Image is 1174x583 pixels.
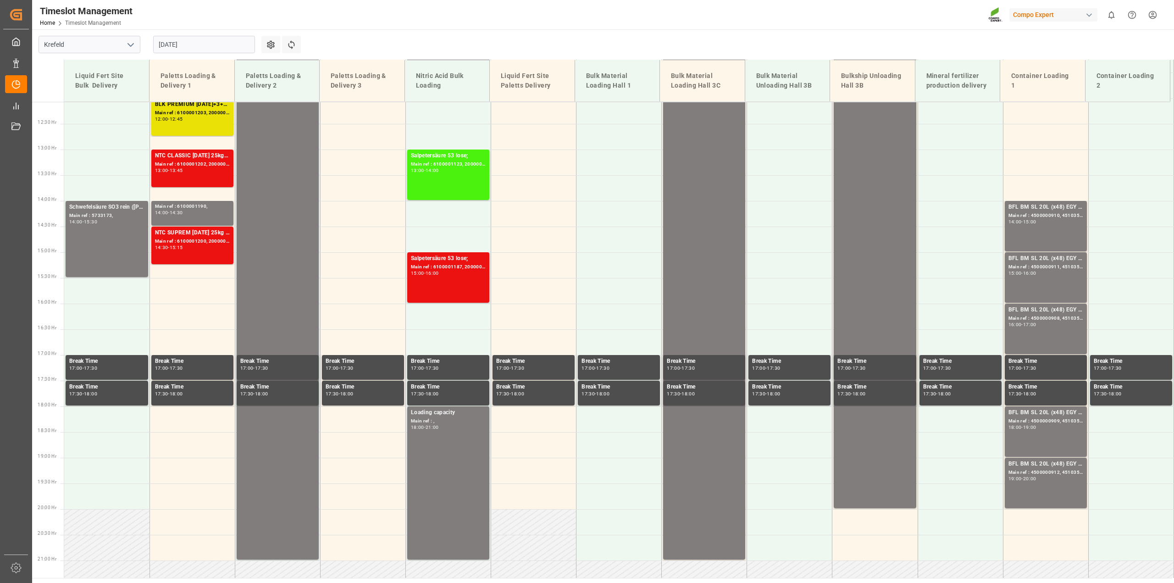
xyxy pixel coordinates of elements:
div: 17:00 [1008,366,1022,370]
div: 13:45 [170,168,183,172]
div: Break Time [326,383,400,392]
div: NTC SUPREM [DATE] 25kg (x40)A,D,EN,I,SI;SUPER FLO T Turf BS 20kg (x50) INT;FLO T NK 14-0-19 25kg ... [155,228,230,238]
span: 12:30 Hr [38,120,56,125]
div: - [936,392,937,396]
div: 17:00 [581,366,595,370]
span: 15:00 Hr [38,248,56,253]
div: Break Time [581,383,656,392]
div: 17:30 [1023,366,1036,370]
div: 14:00 [426,168,439,172]
div: 18:00 [596,392,609,396]
div: 14:00 [155,211,168,215]
div: 15:30 [84,220,97,224]
div: Container Loading 1 [1008,67,1078,94]
div: 14:00 [69,220,83,224]
div: Bulk Material Loading Hall 3C [667,67,737,94]
div: 18:00 [1008,425,1022,429]
div: 19:00 [1008,477,1022,481]
div: - [1021,477,1023,481]
div: 18:00 [255,392,268,396]
div: 17:00 [923,366,936,370]
div: - [1021,392,1023,396]
div: 17:00 [326,366,339,370]
span: 13:00 Hr [38,145,56,150]
input: DD.MM.YYYY [153,36,255,53]
div: 14:30 [155,245,168,250]
div: - [509,392,511,396]
div: Break Time [496,357,571,366]
div: 17:00 [667,366,680,370]
div: Main ref : 4500000911, 4510356184; [1008,263,1083,271]
div: 17:00 [752,366,765,370]
div: Bulkship Unloading Hall 3B [837,67,908,94]
div: 14:30 [170,211,183,215]
div: Break Time [326,357,400,366]
span: 16:30 Hr [38,325,56,330]
div: Liquid Fert Site Bulk Delivery [72,67,142,94]
div: 18:00 [411,425,424,429]
div: - [424,271,426,275]
div: 15:00 [1008,271,1022,275]
div: 17:30 [155,392,168,396]
div: - [339,366,340,370]
div: 17:30 [326,392,339,396]
div: - [253,392,255,396]
div: - [424,168,426,172]
div: 17:00 [411,366,424,370]
div: - [595,392,596,396]
div: 19:00 [1023,425,1036,429]
div: 15:15 [170,245,183,250]
div: Break Time [752,383,827,392]
div: Main ref : 6100001202, 2000000657; [155,161,230,168]
div: - [168,211,169,215]
div: BFL BM SL 20L (x48) EGY MTO; [1008,460,1083,469]
div: 18:00 [426,392,439,396]
div: Paletts Loading & Delivery 3 [327,67,397,94]
div: 17:30 [1094,392,1107,396]
div: - [83,220,84,224]
span: 17:30 Hr [38,377,56,382]
div: - [83,366,84,370]
div: - [765,392,767,396]
div: BFL BM SL 20L (x48) EGY MTO; [1008,305,1083,315]
div: Salpetersäure 53 lose; [411,254,486,263]
div: Main ref : 4500000908, 4510356184; [1008,315,1083,322]
div: 18:00 [511,392,524,396]
div: Main ref : 6100001187, 2000001053; [411,263,486,271]
span: 19:00 Hr [38,454,56,459]
div: - [168,392,169,396]
div: Timeslot Management [40,4,133,18]
div: 17:00 [837,366,851,370]
div: Break Time [411,383,486,392]
div: 14:00 [1008,220,1022,224]
div: - [680,366,681,370]
div: Main ref : 6100001200, 2000000773; [155,238,230,245]
div: - [1021,220,1023,224]
div: 12:45 [170,117,183,121]
div: - [339,392,340,396]
div: - [168,117,169,121]
div: Paletts Loading & Delivery 2 [242,67,312,94]
button: Help Center [1122,5,1142,25]
div: 17:30 [170,366,183,370]
div: 17:30 [667,392,680,396]
div: - [1021,425,1023,429]
div: 17:30 [69,392,83,396]
div: - [509,366,511,370]
div: 18:00 [84,392,97,396]
div: - [168,168,169,172]
div: 17:30 [1008,392,1022,396]
div: 12:00 [155,117,168,121]
span: 17:00 Hr [38,351,56,356]
div: - [1107,392,1108,396]
div: Break Time [1008,383,1083,392]
div: 18:00 [1108,392,1122,396]
div: 17:30 [596,366,609,370]
div: Main ref : 4500000912, 4510356184; [1008,469,1083,477]
button: show 0 new notifications [1101,5,1122,25]
div: - [424,366,426,370]
div: Paletts Loading & Delivery 1 [157,67,227,94]
div: Break Time [923,383,998,392]
div: 17:30 [581,392,595,396]
div: 17:00 [1094,366,1107,370]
